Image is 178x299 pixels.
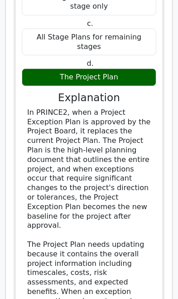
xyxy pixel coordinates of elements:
[87,19,93,28] span: c.
[27,92,151,104] h3: Explanation
[22,29,156,56] div: All Stage Plans for remaining stages
[22,69,156,86] div: The Project Plan
[87,59,93,68] span: d.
